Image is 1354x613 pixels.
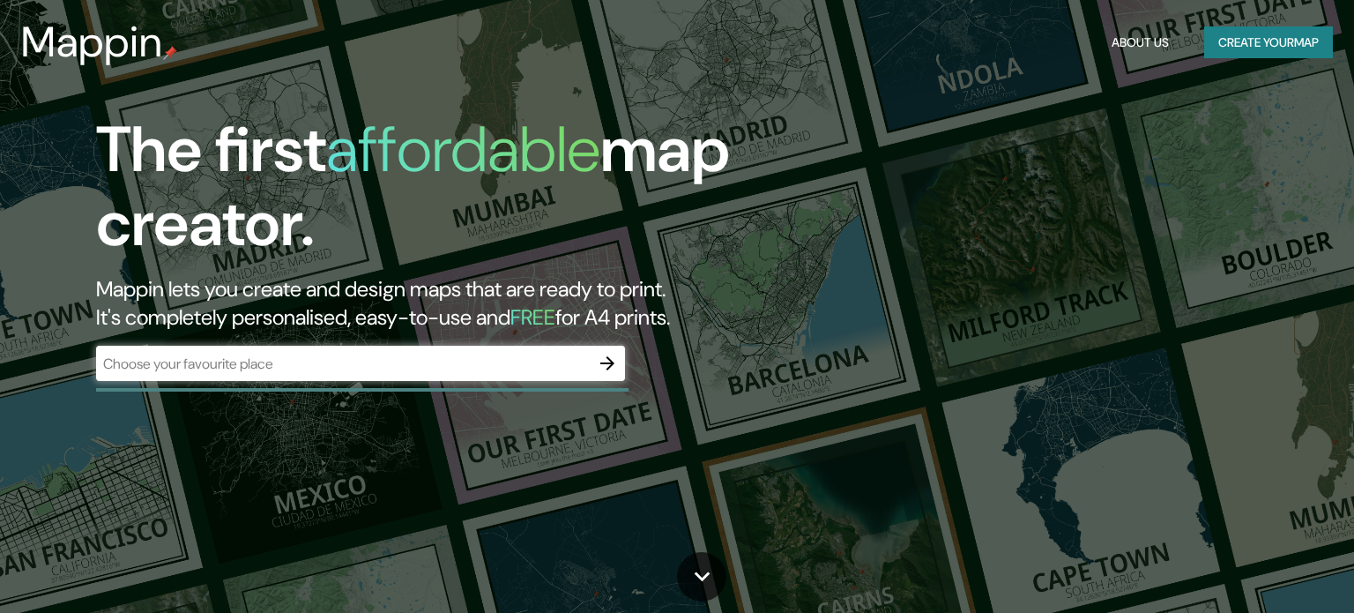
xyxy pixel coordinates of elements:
h3: Mappin [21,18,163,67]
input: Choose your favourite place [96,354,590,374]
button: Create yourmap [1204,26,1333,59]
h5: FREE [510,303,555,331]
h1: The first map creator. [96,113,773,275]
button: About Us [1105,26,1176,59]
h1: affordable [326,108,600,191]
h2: Mappin lets you create and design maps that are ready to print. It's completely personalised, eas... [96,275,773,332]
img: mappin-pin [163,46,177,60]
